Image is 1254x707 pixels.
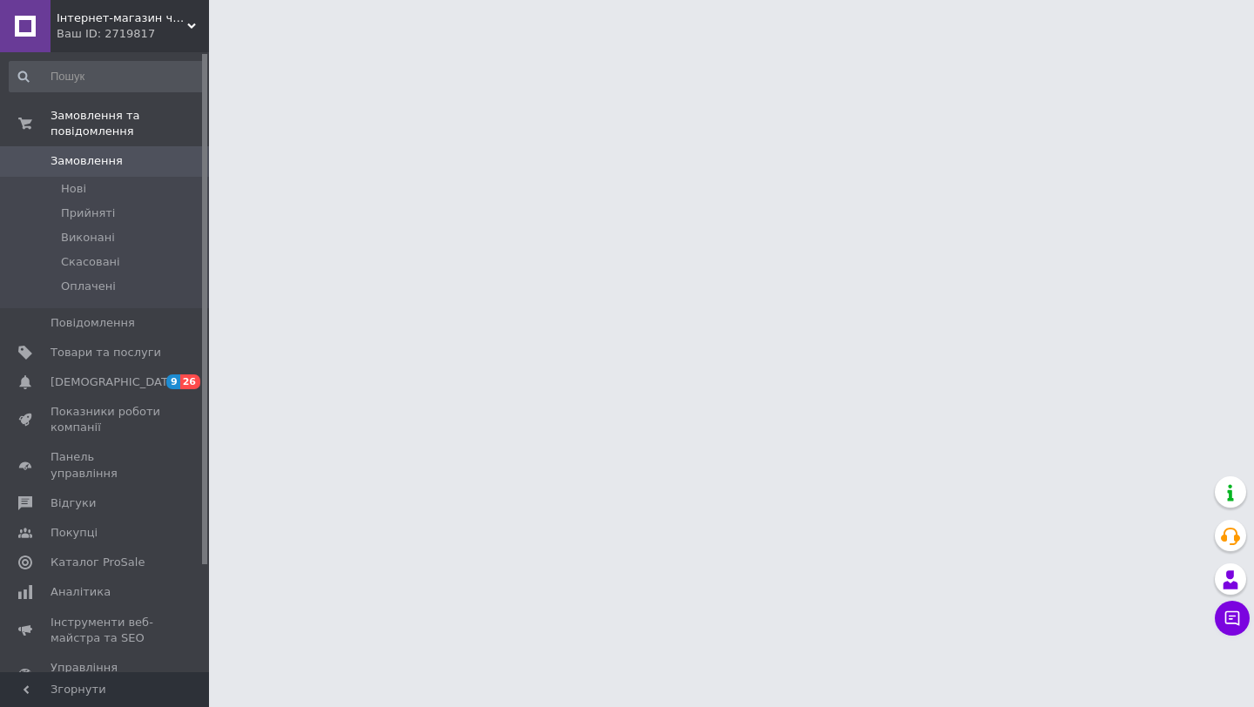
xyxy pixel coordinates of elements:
span: Прийняті [61,205,115,221]
span: Покупці [51,525,98,541]
span: Скасовані [61,254,120,270]
span: Замовлення та повідомлення [51,108,209,139]
div: Ваш ID: 2719817 [57,26,209,42]
span: [DEMOGRAPHIC_DATA] [51,374,179,390]
span: Аналітика [51,584,111,600]
span: Показники роботи компанії [51,404,161,435]
button: Чат з покупцем [1215,601,1250,636]
span: 9 [166,374,180,389]
span: Оплачені [61,279,116,294]
span: Інструменти веб-майстра та SEO [51,615,161,646]
span: Управління сайтом [51,660,161,691]
input: Пошук [9,61,206,92]
span: Нові [61,181,86,197]
span: Замовлення [51,153,123,169]
span: Товари та послуги [51,345,161,360]
span: Повідомлення [51,315,135,331]
span: Панель управління [51,449,161,481]
span: Відгуки [51,495,96,511]
span: Виконані [61,230,115,246]
span: Каталог ProSale [51,555,145,570]
span: 26 [180,374,200,389]
span: Інтернет-магазин чорної сантехніки та інших товарів для будинку [57,10,187,26]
